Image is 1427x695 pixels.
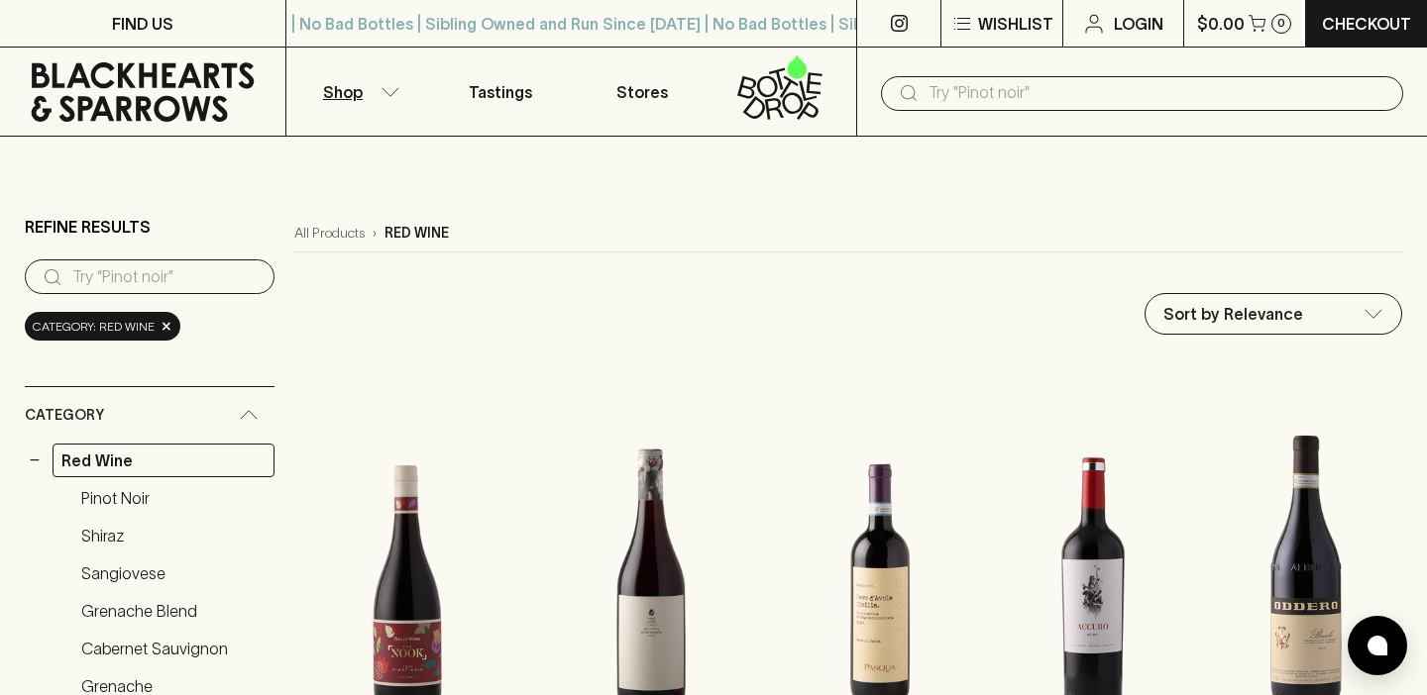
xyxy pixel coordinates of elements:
[33,317,155,337] span: Category: red wine
[469,80,532,104] p: Tastings
[72,632,274,665] a: Cabernet Sauvignon
[53,444,274,477] a: Red Wine
[161,316,172,337] span: ×
[1368,636,1387,655] img: bubble-icon
[1163,302,1303,326] p: Sort by Relevance
[72,261,259,293] input: Try “Pinot noir”
[1197,12,1245,36] p: $0.00
[72,519,274,552] a: Shiraz
[25,215,151,239] p: Refine Results
[384,223,449,244] p: red wine
[25,450,45,470] button: −
[25,387,274,444] div: Category
[25,403,104,428] span: Category
[429,48,572,136] a: Tastings
[1146,294,1401,334] div: Sort by Relevance
[72,481,274,515] a: Pinot Noir
[572,48,714,136] a: Stores
[323,80,363,104] p: Shop
[294,223,365,244] a: All Products
[978,12,1053,36] p: Wishlist
[1277,18,1285,29] p: 0
[929,77,1387,109] input: Try "Pinot noir"
[72,594,274,628] a: Grenache Blend
[72,556,274,590] a: Sangiovese
[616,80,668,104] p: Stores
[112,12,173,36] p: FIND US
[373,223,377,244] p: ›
[1322,12,1411,36] p: Checkout
[286,48,429,136] button: Shop
[1114,12,1163,36] p: Login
